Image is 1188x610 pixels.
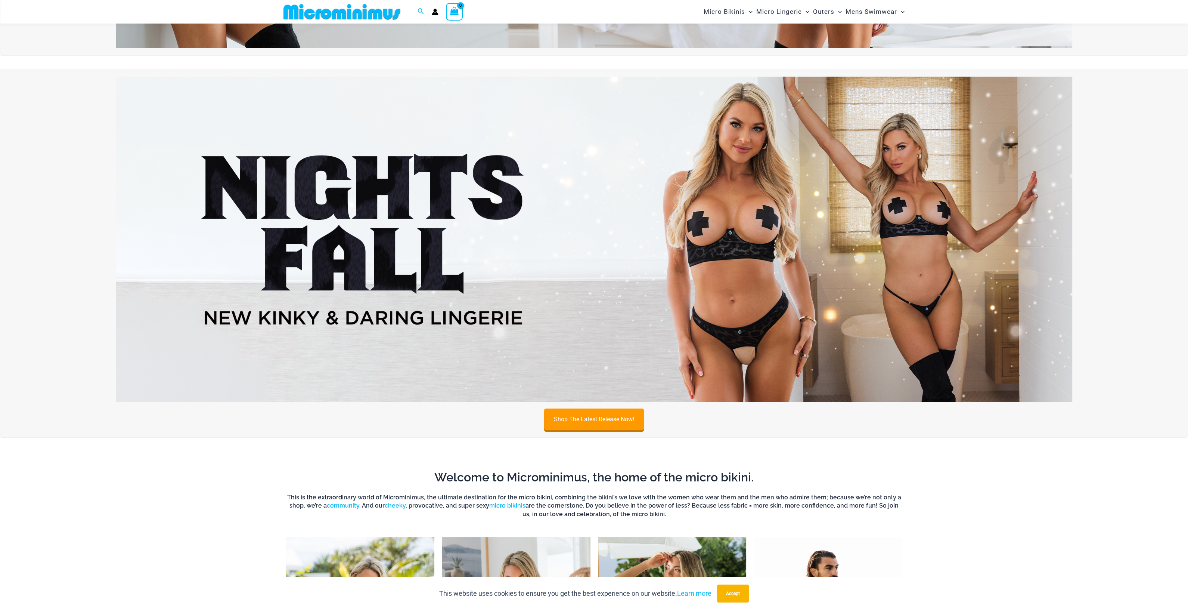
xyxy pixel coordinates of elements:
[489,502,525,509] a: micro bikinis
[834,2,842,21] span: Menu Toggle
[439,588,711,599] p: This website uses cookies to ensure you get the best experience on our website.
[717,585,749,603] button: Accept
[802,2,809,21] span: Menu Toggle
[446,3,463,20] a: View Shopping Cart, empty
[432,9,438,15] a: Account icon link
[286,469,902,485] h2: Welcome to Microminimus, the home of the micro bikini.
[844,2,906,21] a: Mens SwimwearMenu ToggleMenu Toggle
[813,2,834,21] span: Outers
[811,2,844,21] a: OutersMenu ToggleMenu Toggle
[897,2,905,21] span: Menu Toggle
[544,409,644,430] a: Shop The Latest Release Now!
[280,3,403,20] img: MM SHOP LOGO FLAT
[286,493,902,518] h6: This is the extraordinary world of Microminimus, the ultimate destination for the micro bikini, c...
[385,502,406,509] a: cheeky
[756,2,802,21] span: Micro Lingerie
[745,2,753,21] span: Menu Toggle
[701,1,908,22] nav: Site Navigation
[677,589,711,597] a: Learn more
[327,502,359,509] a: community
[846,2,897,21] span: Mens Swimwear
[702,2,754,21] a: Micro BikinisMenu ToggleMenu Toggle
[754,2,811,21] a: Micro LingerieMenu ToggleMenu Toggle
[704,2,745,21] span: Micro Bikinis
[418,7,424,16] a: Search icon link
[116,77,1072,402] img: Night's Fall Silver Leopard Pack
